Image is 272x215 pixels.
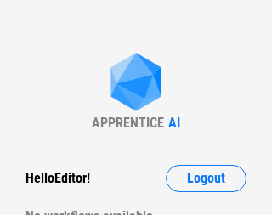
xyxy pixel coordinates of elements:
[25,165,90,192] div: Hello Editor !
[166,165,246,192] button: Logout
[168,115,180,131] div: AI
[187,172,225,185] span: Logout
[92,115,164,131] div: APPRENTICE
[102,53,170,115] img: Apprentice AI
